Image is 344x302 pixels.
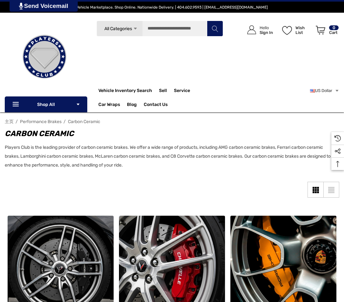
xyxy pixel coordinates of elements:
nav: Breadcrumb [5,116,339,127]
p: Cart [329,30,339,35]
a: Vehicle Inventory Search [98,88,152,95]
svg: Review Your Cart [316,26,325,35]
p: Shop All [5,96,87,112]
a: 主页 [5,119,14,124]
a: Cart with 0 items [313,19,339,44]
img: Players Club | Cars For Sale [13,25,76,89]
a: Blog [127,102,137,109]
p: Hello [260,25,273,30]
a: USD [310,84,339,97]
span: Sell [159,88,167,95]
span: All Categories [104,26,132,31]
a: List View [323,182,339,198]
svg: Social Media [334,148,341,154]
svg: Icon Arrow Down [76,102,80,107]
a: All Categories Icon Arrow Down Icon Arrow Up [96,21,142,36]
svg: Wish List [282,26,292,35]
a: Contact Us [144,102,168,109]
a: Grid View [308,182,323,198]
a: Sign in [240,19,276,41]
span: Vehicle Marketplace. Shop Online. Nationwide Delivery. | 404.602.9593 | [EMAIL_ADDRESS][DOMAIN_NAME] [76,5,268,10]
svg: Icon User Account [247,25,256,34]
a: Sell [159,84,174,97]
h1: Carbon Ceramic [5,128,333,139]
p: 0 [329,25,339,30]
svg: Icon Arrow Down [133,26,138,31]
svg: Recently Viewed [334,135,341,141]
button: Search [207,21,223,36]
a: Service [174,88,190,95]
a: Car Wraps [98,98,127,111]
a: Wish List Wish List [279,19,313,41]
p: Sign In [260,30,273,35]
svg: Icon Line [12,101,21,108]
p: Players Club is the leading provider of carbon ceramic brakes. We offer a wide range of products,... [5,143,333,170]
a: Performance Brakes [20,119,62,124]
svg: Top [331,161,344,167]
span: Car Wraps [98,102,120,109]
a: Carbon Ceramic [68,119,100,124]
p: Wish List [295,25,312,35]
img: PjwhLS0gR2VuZXJhdG9yOiBHcmF2aXQuaW8gLS0+PHN2ZyB4bWxucz0iaHR0cDovL3d3dy53My5vcmcvMjAwMC9zdmciIHhtb... [19,3,23,10]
